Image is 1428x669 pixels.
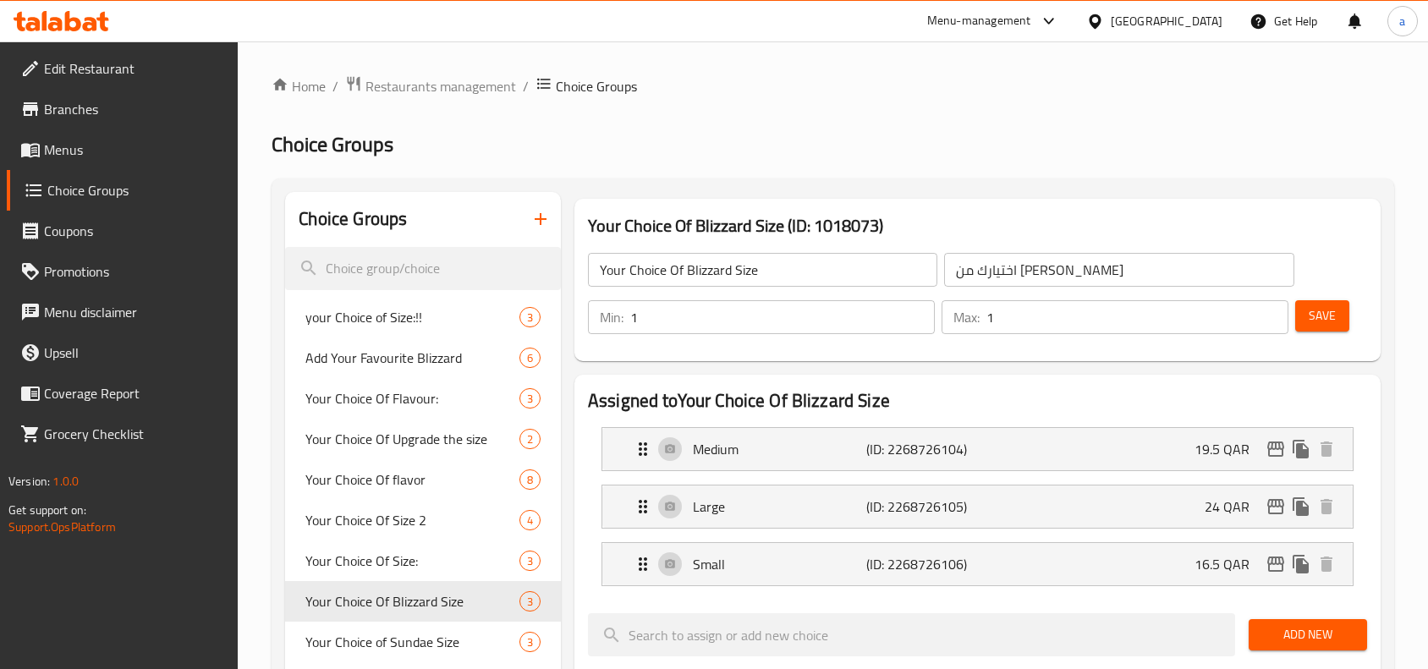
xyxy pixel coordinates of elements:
p: (ID: 2268726104) [866,439,982,459]
div: Your Choice Of Flavour:3 [285,378,561,419]
span: Grocery Checklist [44,424,225,444]
span: Restaurants management [365,76,516,96]
span: 3 [520,594,540,610]
p: 24 QAR [1205,496,1263,517]
div: Add Your Favourite Blizzard6 [285,337,561,378]
div: Expand [602,543,1353,585]
div: Choices [519,591,541,611]
span: Get support on: [8,499,86,521]
a: Support.OpsPlatform [8,516,116,538]
button: delete [1314,494,1339,519]
nav: breadcrumb [272,75,1394,97]
li: Expand [588,478,1367,535]
span: 1.0.0 [52,470,79,492]
button: Save [1295,300,1349,332]
div: Choices [519,551,541,571]
span: Promotions [44,261,225,282]
a: Coverage Report [7,373,239,414]
li: Expand [588,420,1367,478]
span: Menu disclaimer [44,302,225,322]
li: / [332,76,338,96]
span: Coverage Report [44,383,225,403]
span: Upsell [44,343,225,363]
li: Expand [588,535,1367,593]
span: Add New [1262,624,1354,645]
span: 4 [520,513,540,529]
p: 19.5 QAR [1195,439,1263,459]
button: duplicate [1288,551,1314,577]
h3: Your Choice Of Blizzard Size (ID: 1018073) [588,212,1367,239]
p: (ID: 2268726106) [866,554,982,574]
a: Menus [7,129,239,170]
span: Branches [44,99,225,119]
div: Your Choice of Sundae Size3 [285,622,561,662]
a: Upsell [7,332,239,373]
span: 3 [520,391,540,407]
div: Choices [519,388,541,409]
button: edit [1263,551,1288,577]
button: edit [1263,436,1288,462]
a: Coupons [7,211,239,251]
a: Edit Restaurant [7,48,239,89]
button: Add New [1249,619,1367,650]
p: 16.5 QAR [1195,554,1263,574]
span: your Choice of Size:!! [305,307,519,327]
div: Choices [519,307,541,327]
div: Choices [519,429,541,449]
span: Your Choice Of Size: [305,551,519,571]
button: delete [1314,551,1339,577]
div: Expand [602,485,1353,528]
span: 3 [520,310,540,326]
span: 3 [520,553,540,569]
div: Menu-management [927,11,1031,31]
span: Version: [8,470,50,492]
span: Choice Groups [47,180,225,200]
div: [GEOGRAPHIC_DATA] [1111,12,1222,30]
input: search [285,247,561,290]
h2: Choice Groups [299,206,407,232]
div: Your Choice Of Upgrade the size2 [285,419,561,459]
div: Your Choice Of Blizzard Size3 [285,581,561,622]
a: Grocery Checklist [7,414,239,454]
h2: Assigned to Your Choice Of Blizzard Size [588,388,1367,414]
span: Your Choice Of Upgrade the size [305,429,519,449]
span: Choice Groups [556,76,637,96]
div: Choices [519,510,541,530]
span: Your Choice of Sundae Size [305,632,519,652]
span: Save [1309,305,1336,326]
button: duplicate [1288,494,1314,519]
span: Your Choice Of Blizzard Size [305,591,519,611]
span: 2 [520,431,540,447]
a: Restaurants management [345,75,516,97]
a: Menu disclaimer [7,292,239,332]
span: Your Choice Of flavor [305,469,519,490]
span: a [1399,12,1405,30]
div: your Choice of Size:!!3 [285,297,561,337]
li: / [523,76,529,96]
span: Menus [44,140,225,160]
span: 8 [520,472,540,488]
span: Edit Restaurant [44,58,225,79]
p: Large [693,496,866,517]
input: search [588,613,1235,656]
p: Max: [953,307,980,327]
a: Home [272,76,326,96]
button: delete [1314,436,1339,462]
div: Choices [519,632,541,652]
span: 6 [520,350,540,366]
div: Your Choice Of Size 24 [285,500,561,540]
div: Your Choice Of flavor8 [285,459,561,500]
div: Your Choice Of Size:3 [285,540,561,581]
span: Your Choice Of Size 2 [305,510,519,530]
span: Add Your Favourite Blizzard [305,348,519,368]
p: (ID: 2268726105) [866,496,982,517]
button: edit [1263,494,1288,519]
p: Small [693,554,866,574]
div: Expand [602,428,1353,470]
span: Your Choice Of Flavour: [305,388,519,409]
span: Choice Groups [272,125,393,163]
a: Choice Groups [7,170,239,211]
div: Choices [519,469,541,490]
a: Branches [7,89,239,129]
a: Promotions [7,251,239,292]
